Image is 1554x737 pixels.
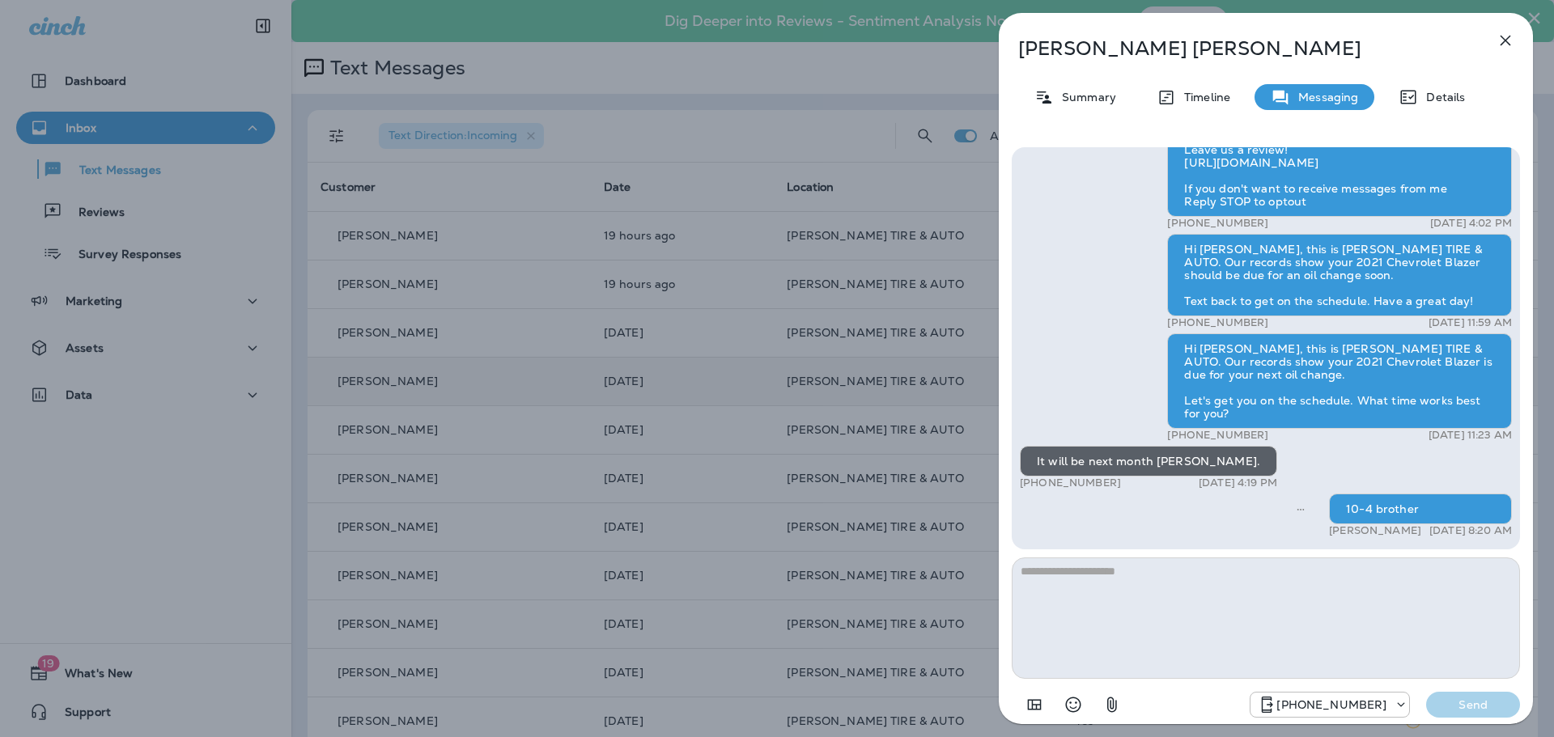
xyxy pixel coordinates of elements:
div: Hi [PERSON_NAME], this is [PERSON_NAME] TIRE & AUTO. Our records show your 2021 Chevrolet Blazer ... [1167,333,1512,429]
span: Sent [1297,501,1305,515]
p: [PHONE_NUMBER] [1167,316,1268,329]
p: Timeline [1176,91,1230,104]
p: [PHONE_NUMBER] [1167,429,1268,442]
div: +1 (706) 862-8243 [1250,695,1409,714]
p: Details [1418,91,1465,104]
p: Messaging [1290,91,1358,104]
p: [PHONE_NUMBER] [1167,217,1268,230]
p: [PERSON_NAME] [PERSON_NAME] [1018,37,1460,60]
p: [DATE] 8:20 AM [1429,524,1512,537]
button: Add in a premade template [1018,688,1051,721]
p: [PHONE_NUMBER] [1020,477,1121,489]
p: [DATE] 4:19 PM [1199,477,1277,489]
p: Summary [1054,91,1116,104]
p: [DATE] 4:02 PM [1430,217,1512,230]
p: [PHONE_NUMBER] [1276,698,1386,711]
div: It will be next month [PERSON_NAME]. [1020,446,1277,477]
div: Hi [PERSON_NAME], this is [PERSON_NAME] TIRE & AUTO. Our records show your 2021 Chevrolet Blazer ... [1167,234,1512,316]
p: [DATE] 11:59 AM [1429,316,1512,329]
p: [DATE] 11:23 AM [1429,429,1512,442]
button: Select an emoji [1057,688,1089,721]
div: 10-4 brother [1329,493,1512,524]
p: [PERSON_NAME] [1329,524,1421,537]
